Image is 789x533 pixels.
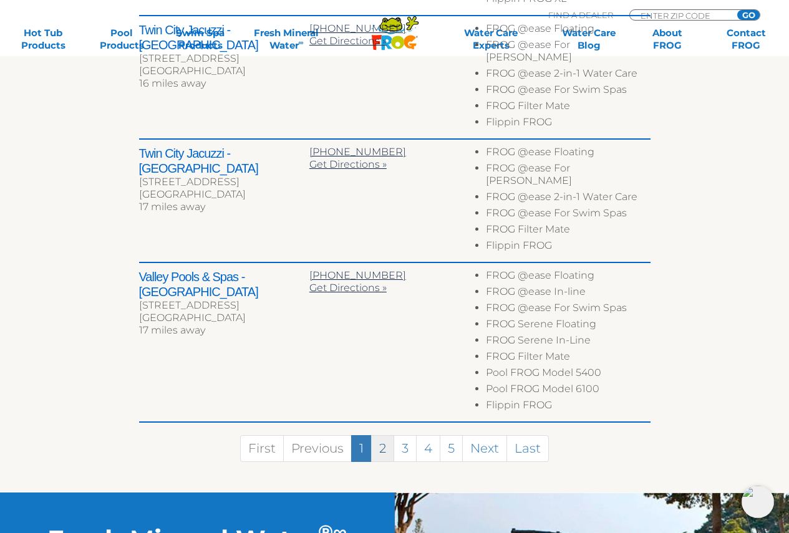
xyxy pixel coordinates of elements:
span: 17 miles away [139,201,205,213]
li: FROG Filter Mate [486,100,650,116]
li: Flippin FROG [486,116,650,132]
img: openIcon [742,486,774,518]
span: 17 miles away [139,324,205,336]
a: 3 [394,435,417,462]
div: [STREET_ADDRESS] [139,52,309,65]
a: Last [506,435,549,462]
li: FROG @ease In-line [486,286,650,302]
div: [STREET_ADDRESS] [139,176,309,188]
a: [PHONE_NUMBER] [309,22,406,34]
a: PoolProducts [91,27,152,52]
li: FROG Serene Floating [486,318,650,334]
li: FROG Filter Mate [486,223,650,239]
li: FROG @ease Floating [486,22,650,39]
a: 1 [351,435,372,462]
a: 2 [371,435,394,462]
li: Flippin FROG [486,239,650,256]
h2: Valley Pools & Spas - [GEOGRAPHIC_DATA] [139,269,309,299]
a: 4 [416,435,440,462]
a: Get Directions » [309,35,387,47]
li: FROG @ease 2-in-1 Water Care [486,67,650,84]
a: Get Directions » [309,282,387,294]
li: Pool FROG Model 6100 [486,383,650,399]
span: 16 miles away [139,77,206,89]
a: Get Directions » [309,158,387,170]
li: FROG Serene In-Line [486,334,650,350]
li: FROG @ease For Swim Spas [486,302,650,318]
h2: Twin City Jacuzzi - [GEOGRAPHIC_DATA] [139,22,309,52]
li: FROG @ease For Swim Spas [486,84,650,100]
li: FROG @ease 2-in-1 Water Care [486,191,650,207]
a: AboutFROG [637,27,698,52]
li: Pool FROG Model 5400 [486,367,650,383]
li: Flippin FROG [486,399,650,415]
div: [STREET_ADDRESS] [139,299,309,312]
a: 5 [440,435,463,462]
li: FROG @ease Floating [486,146,650,162]
div: [GEOGRAPHIC_DATA] [139,188,309,201]
a: ContactFROG [715,27,777,52]
li: FROG @ease For [PERSON_NAME] [486,39,650,67]
li: FROG @ease Floating [486,269,650,286]
input: Zip Code Form [639,10,724,21]
li: FROG @ease For Swim Spas [486,207,650,223]
input: GO [737,10,760,20]
div: [GEOGRAPHIC_DATA] [139,65,309,77]
a: First [240,435,284,462]
a: Next [462,435,507,462]
h2: Twin City Jacuzzi - [GEOGRAPHIC_DATA] [139,146,309,176]
a: [PHONE_NUMBER] [309,269,406,281]
div: [GEOGRAPHIC_DATA] [139,312,309,324]
a: Previous [283,435,352,462]
a: Hot TubProducts [12,27,74,52]
li: FROG Filter Mate [486,350,650,367]
li: FROG @ease For [PERSON_NAME] [486,162,650,191]
a: [PHONE_NUMBER] [309,146,406,158]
